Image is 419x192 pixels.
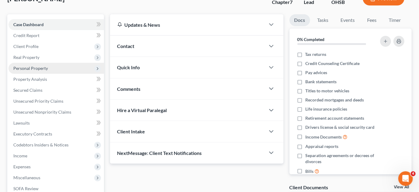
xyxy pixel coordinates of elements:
a: Unsecured Nonpriority Claims [8,107,104,118]
a: Secured Claims [8,85,104,96]
span: Appraisal reports [305,143,338,149]
span: Executory Contracts [13,131,52,136]
span: Secured Claims [13,87,42,93]
span: Hire a Virtual Paralegal [117,107,167,113]
a: Timer [384,14,406,26]
span: Real Property [13,55,39,60]
span: Personal Property [13,66,48,71]
span: Drivers license & social security card [305,124,374,130]
span: Unsecured Priority Claims [13,98,63,104]
span: Income [13,153,27,158]
a: Property Analysis [8,74,104,85]
strong: 0% Completed [297,37,325,42]
span: Codebtors Insiders & Notices [13,142,69,147]
span: Life insurance policies [305,106,347,112]
span: Property Analysis [13,77,47,82]
span: Pay advices [305,70,327,76]
span: Credit Report [13,33,39,38]
span: Bank statements [305,79,337,85]
span: Income Documents [305,134,342,140]
span: SOFA Review [13,186,39,191]
a: Events [336,14,360,26]
span: Recorded mortgages and deeds [305,97,364,103]
span: Unsecured Nonpriority Claims [13,109,71,115]
span: Separation agreements or decrees of divorces [305,153,376,165]
a: View All [394,185,409,189]
a: Tasks [313,14,334,26]
span: Comments [117,86,141,92]
span: Credit Counseling Certificate [305,60,360,67]
span: Client Profile [13,44,39,49]
a: Fees [362,14,382,26]
span: Quick Info [117,64,140,70]
span: Retirement account statements [305,115,364,121]
iframe: Intercom live chat [398,171,413,186]
span: Expenses [13,164,31,169]
a: Docs [290,14,310,26]
a: Case Dashboard [8,19,104,30]
span: 4 [411,171,416,176]
span: Titles to motor vehicles [305,88,349,94]
span: Case Dashboard [13,22,44,27]
div: Updates & News [117,22,258,28]
span: Lawsuits [13,120,30,125]
a: Executory Contracts [8,129,104,139]
span: Client Intake [117,129,145,134]
span: Bills [305,168,313,174]
span: Tax returns [305,51,327,57]
span: Contact [117,43,135,49]
a: Unsecured Priority Claims [8,96,104,107]
span: Miscellaneous [13,175,40,180]
a: Lawsuits [8,118,104,129]
a: Credit Report [8,30,104,41]
div: Client Documents [290,184,328,190]
span: NextMessage: Client Text Notifications [117,150,202,156]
